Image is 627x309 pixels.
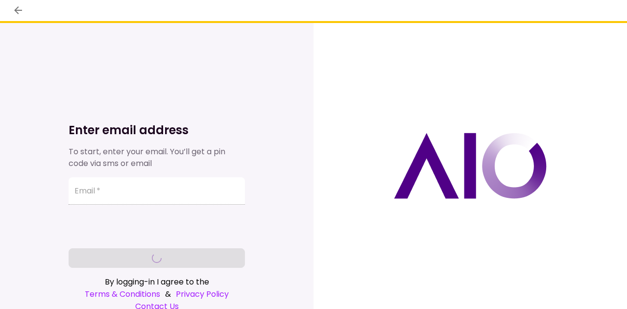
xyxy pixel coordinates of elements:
[69,276,245,288] div: By logging-in I agree to the
[176,288,229,300] a: Privacy Policy
[69,288,245,300] div: &
[69,122,245,138] h1: Enter email address
[69,146,245,169] div: To start, enter your email. You’ll get a pin code via sms or email
[10,2,26,19] button: back
[394,133,547,199] img: AIO logo
[85,288,160,300] a: Terms & Conditions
